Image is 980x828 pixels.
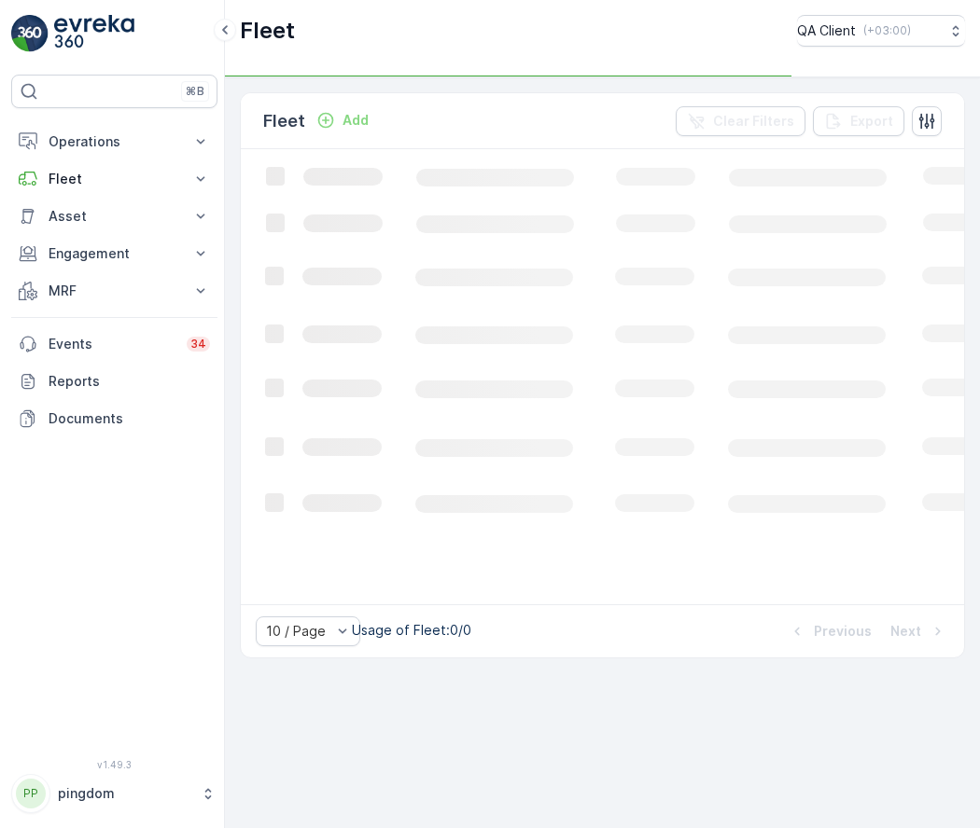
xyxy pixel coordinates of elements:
[797,21,856,40] p: QA Client
[11,198,217,235] button: Asset
[343,111,369,130] p: Add
[850,112,893,131] p: Export
[676,106,805,136] button: Clear Filters
[263,108,305,134] p: Fleet
[863,23,911,38] p: ( +03:00 )
[786,620,874,642] button: Previous
[11,363,217,400] a: Reports
[49,335,175,353] p: Events
[49,207,180,226] p: Asset
[11,15,49,52] img: logo
[11,160,217,198] button: Fleet
[11,759,217,770] span: v 1.49.3
[11,272,217,310] button: MRF
[49,244,180,263] p: Engagement
[190,337,206,352] p: 34
[352,621,471,640] p: Usage of Fleet : 0/0
[11,123,217,160] button: Operations
[49,372,210,391] p: Reports
[890,622,921,641] p: Next
[58,784,191,803] p: pingdom
[11,325,217,363] a: Events34
[49,170,180,188] p: Fleet
[713,112,794,131] p: Clear Filters
[49,132,180,151] p: Operations
[186,84,204,99] p: ⌘B
[309,109,376,131] button: Add
[49,282,180,300] p: MRF
[49,409,210,428] p: Documents
[240,16,295,46] p: Fleet
[11,774,217,813] button: PPpingdom
[813,106,904,136] button: Export
[889,620,949,642] button: Next
[797,15,965,47] button: QA Client(+03:00)
[11,400,217,437] a: Documents
[11,235,217,272] button: Engagement
[54,15,134,52] img: logo_light-DOdMpM7g.png
[814,622,872,641] p: Previous
[16,779,46,808] div: PP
